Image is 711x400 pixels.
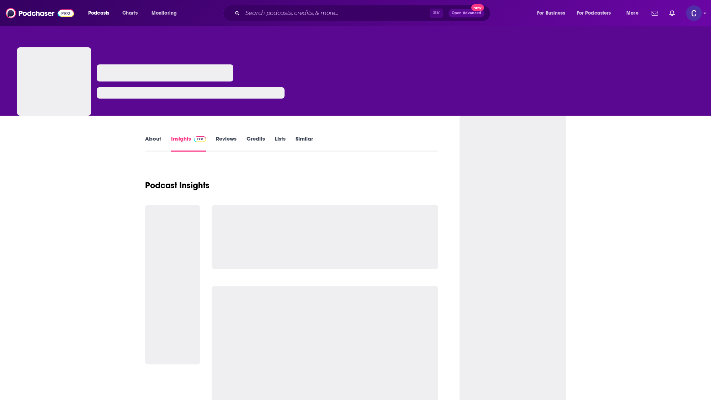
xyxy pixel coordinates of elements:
[449,9,484,17] button: Open AdvancedNew
[686,5,702,21] span: Logged in as publicityxxtina
[275,135,286,152] a: Lists
[577,8,611,18] span: For Podcasters
[572,7,621,19] button: open menu
[649,7,661,19] a: Show notifications dropdown
[430,9,443,18] span: ⌘ K
[532,7,574,19] button: open menu
[152,8,177,18] span: Monitoring
[686,5,702,21] img: User Profile
[452,11,481,15] span: Open Advanced
[145,180,209,191] h1: Podcast Insights
[230,5,497,21] div: Search podcasts, credits, & more...
[626,8,638,18] span: More
[537,8,565,18] span: For Business
[686,5,702,21] button: Show profile menu
[118,7,142,19] a: Charts
[296,135,313,152] a: Similar
[122,8,138,18] span: Charts
[243,7,430,19] input: Search podcasts, credits, & more...
[621,7,647,19] button: open menu
[88,8,109,18] span: Podcasts
[171,135,206,152] a: InsightsPodchaser Pro
[194,136,206,142] img: Podchaser Pro
[145,135,161,152] a: About
[147,7,186,19] button: open menu
[83,7,118,19] button: open menu
[6,6,74,20] img: Podchaser - Follow, Share and Rate Podcasts
[471,4,484,11] span: New
[246,135,265,152] a: Credits
[216,135,237,152] a: Reviews
[667,7,678,19] a: Show notifications dropdown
